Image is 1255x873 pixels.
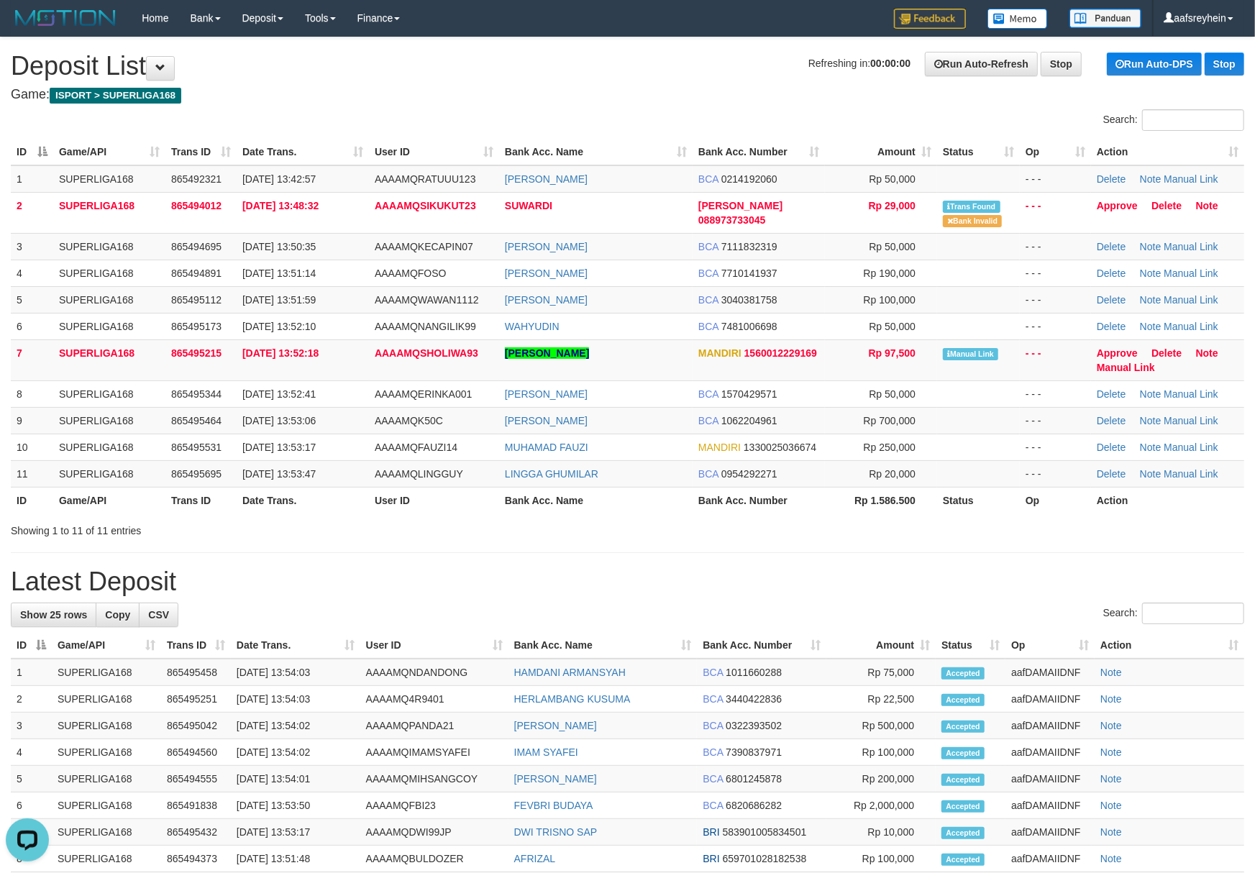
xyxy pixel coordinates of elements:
td: SUPERLIGA168 [53,339,165,380]
td: - - - [1020,286,1091,313]
span: [DATE] 13:53:17 [242,442,316,453]
td: SUPERLIGA168 [52,792,161,819]
a: Manual Link [1164,442,1218,453]
img: MOTION_logo.png [11,7,120,29]
span: [DATE] 13:50:35 [242,241,316,252]
a: Note [1100,746,1122,758]
th: Game/API: activate to sort column ascending [52,632,161,659]
span: Rp 50,000 [869,241,916,252]
th: Trans ID [165,487,237,513]
span: AAAAMQSHOLIWA93 [375,347,478,359]
a: Note [1140,321,1162,332]
span: 865495215 [171,347,222,359]
span: Copy 3040381758 to clipboard [721,294,777,306]
td: AAAAMQ4R9401 [360,686,508,713]
td: - - - [1020,192,1091,233]
span: CSV [148,609,169,621]
th: Date Trans. [237,487,369,513]
span: BRI [703,826,719,838]
td: AAAAMQIMAMSYAFEI [360,739,508,766]
td: AAAAMQDWI99JP [360,819,508,846]
input: Search: [1142,109,1244,131]
span: Refreshing in: [808,58,911,69]
a: DWI TRISNO SAP [514,826,598,838]
th: Bank Acc. Number [693,487,825,513]
span: Accepted [941,827,985,839]
td: SUPERLIGA168 [53,313,165,339]
div: Showing 1 to 11 of 11 entries [11,518,512,538]
img: Feedback.jpg [894,9,966,29]
span: Rp 50,000 [869,173,916,185]
span: [DATE] 13:51:14 [242,268,316,279]
a: Manual Link [1164,268,1218,279]
span: AAAAMQFAUZI14 [375,442,457,453]
a: Note [1140,468,1162,480]
span: BCA [698,468,718,480]
a: Note [1100,853,1122,864]
td: 2 [11,192,53,233]
td: 1 [11,659,52,686]
a: Delete [1097,321,1126,332]
span: Accepted [941,694,985,706]
a: AFRIZAL [514,853,556,864]
a: [PERSON_NAME] [505,347,589,359]
span: Copy 7390837971 to clipboard [726,746,782,758]
span: 865492321 [171,173,222,185]
a: [PERSON_NAME] [505,388,588,400]
td: SUPERLIGA168 [53,165,165,193]
td: SUPERLIGA168 [52,686,161,713]
span: [DATE] 13:51:59 [242,294,316,306]
a: Manual Link [1164,468,1218,480]
a: Note [1100,773,1122,785]
a: Delete [1097,268,1126,279]
td: - - - [1020,339,1091,380]
a: Manual Link [1164,321,1218,332]
a: Manual Link [1097,362,1155,373]
a: Stop [1041,52,1082,76]
span: Copy 7710141937 to clipboard [721,268,777,279]
span: [DATE] 13:42:57 [242,173,316,185]
span: BCA [698,173,718,185]
td: - - - [1020,407,1091,434]
a: Delete [1151,347,1182,359]
span: 865495173 [171,321,222,332]
td: AAAAMQFBI23 [360,792,508,819]
span: 865494891 [171,268,222,279]
td: 865495458 [161,659,231,686]
td: 10 [11,434,53,460]
span: AAAAMQK50C [375,415,443,426]
td: 1 [11,165,53,193]
th: ID [11,487,53,513]
th: ID: activate to sort column descending [11,632,52,659]
span: Rp 50,000 [869,321,916,332]
th: Bank Acc. Number: activate to sort column ascending [693,139,825,165]
span: 865495464 [171,415,222,426]
th: Game/API [53,487,165,513]
span: AAAAMQERINKA001 [375,388,472,400]
span: BCA [698,388,718,400]
input: Search: [1142,603,1244,624]
td: 8 [11,380,53,407]
td: SUPERLIGA168 [53,407,165,434]
span: Copy 1330025036674 to clipboard [744,442,816,453]
span: Copy 1560012229169 to clipboard [744,347,817,359]
span: Rp 97,500 [869,347,916,359]
span: [DATE] 13:52:10 [242,321,316,332]
th: Bank Acc. Name: activate to sort column ascending [499,139,693,165]
td: [DATE] 13:54:03 [231,686,360,713]
td: [DATE] 13:54:03 [231,659,360,686]
span: [DATE] 13:52:18 [242,347,319,359]
td: 9 [11,407,53,434]
td: SUPERLIGA168 [53,286,165,313]
a: Manual Link [1164,241,1218,252]
span: Copy 0954292271 to clipboard [721,468,777,480]
span: BCA [703,746,723,758]
td: 6 [11,313,53,339]
span: [DATE] 13:53:47 [242,468,316,480]
a: [PERSON_NAME] [514,720,597,731]
td: SUPERLIGA168 [52,713,161,739]
span: AAAAMQKECAPIN07 [375,241,473,252]
th: Date Trans.: activate to sort column ascending [237,139,369,165]
strong: 00:00:00 [870,58,911,69]
td: Rp 10,000 [826,819,936,846]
